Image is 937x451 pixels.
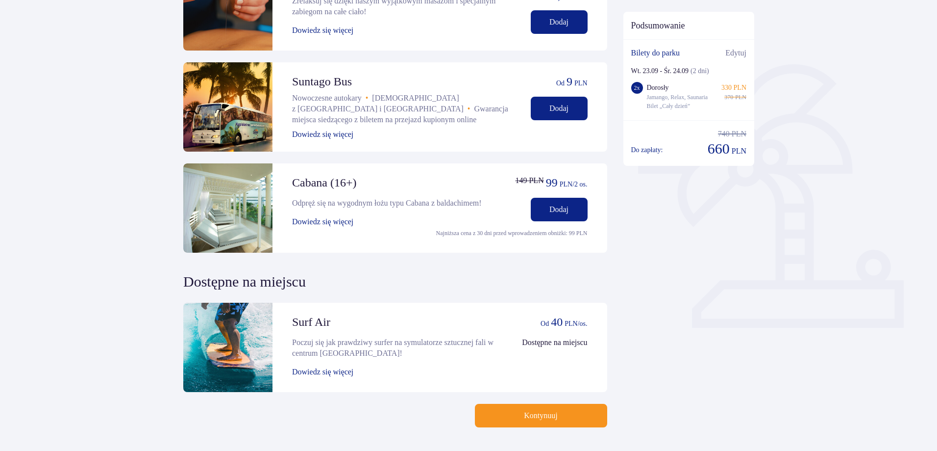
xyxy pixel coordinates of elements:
[735,93,746,102] p: PLN
[551,315,563,329] p: 40
[732,129,746,139] p: PLN
[183,62,272,152] img: attraction
[549,204,568,215] p: Dodaj
[549,103,568,114] p: Dodaj
[292,94,464,113] span: [DEMOGRAPHIC_DATA] z [GEOGRAPHIC_DATA] i [GEOGRAPHIC_DATA]
[292,25,353,36] button: Dowiedz się więcej
[631,145,663,155] p: Do zapłaty :
[292,105,508,124] span: Gwarancja miejsca siedzącego z biletem na przejazd kupionym online
[292,129,353,140] button: Dowiedz się więcej
[721,83,746,93] p: 330 PLN
[292,175,356,190] p: Cabana (16+)
[292,367,353,377] button: Dowiedz się więcej
[647,83,669,93] p: Dorosły
[732,146,746,157] p: PLN
[708,139,730,158] p: 660
[183,265,306,291] p: Dostępne na miejscu
[549,17,568,27] p: Dodaj
[522,337,587,348] p: Dostępne na miejscu
[292,315,330,329] p: Surf Air
[531,10,588,34] button: Dodaj
[565,319,587,329] p: PLN /os.
[631,82,643,94] div: 2 x
[183,163,272,253] img: attraction
[623,20,755,31] p: Podsumowanie
[366,94,369,102] span: •
[631,48,680,58] p: Bilety do parku
[567,74,572,89] p: 9
[436,229,588,238] p: Najniższa cena z 30 dni przed wprowadzeniem obniżki: 99 PLN
[531,97,588,120] button: Dodaj
[718,129,730,139] p: 740
[531,198,588,221] button: Dodaj
[647,93,708,102] p: Jamango, Relax, Saunaria
[560,180,588,189] p: PLN /2 os.
[574,79,587,88] p: PLN
[292,199,482,207] span: Odpręż się na wygodnym łożu typu Cabana z baldachimem!
[647,102,690,110] p: Bilet „Cały dzień”
[724,93,733,102] p: 370
[292,338,493,357] span: Poczuj się jak prawdziwy surfer na symulatorze sztucznej fali w centrum [GEOGRAPHIC_DATA]!
[475,404,607,427] button: Kontynuuj
[515,175,543,186] p: 149 PLN
[292,216,353,227] button: Dowiedz się więcej
[725,48,746,58] a: Edytuj
[524,410,557,421] p: Kontynuuj
[546,175,558,190] p: 99
[556,79,565,88] p: od
[468,105,470,113] span: •
[292,94,362,102] span: Nowoczesne autokary
[690,66,709,76] p: ( 2 dni )
[631,66,689,76] p: Wt. 23.09 - Śr. 24.09
[541,319,549,329] p: od
[183,303,272,392] img: attraction
[292,74,352,89] p: Suntago Bus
